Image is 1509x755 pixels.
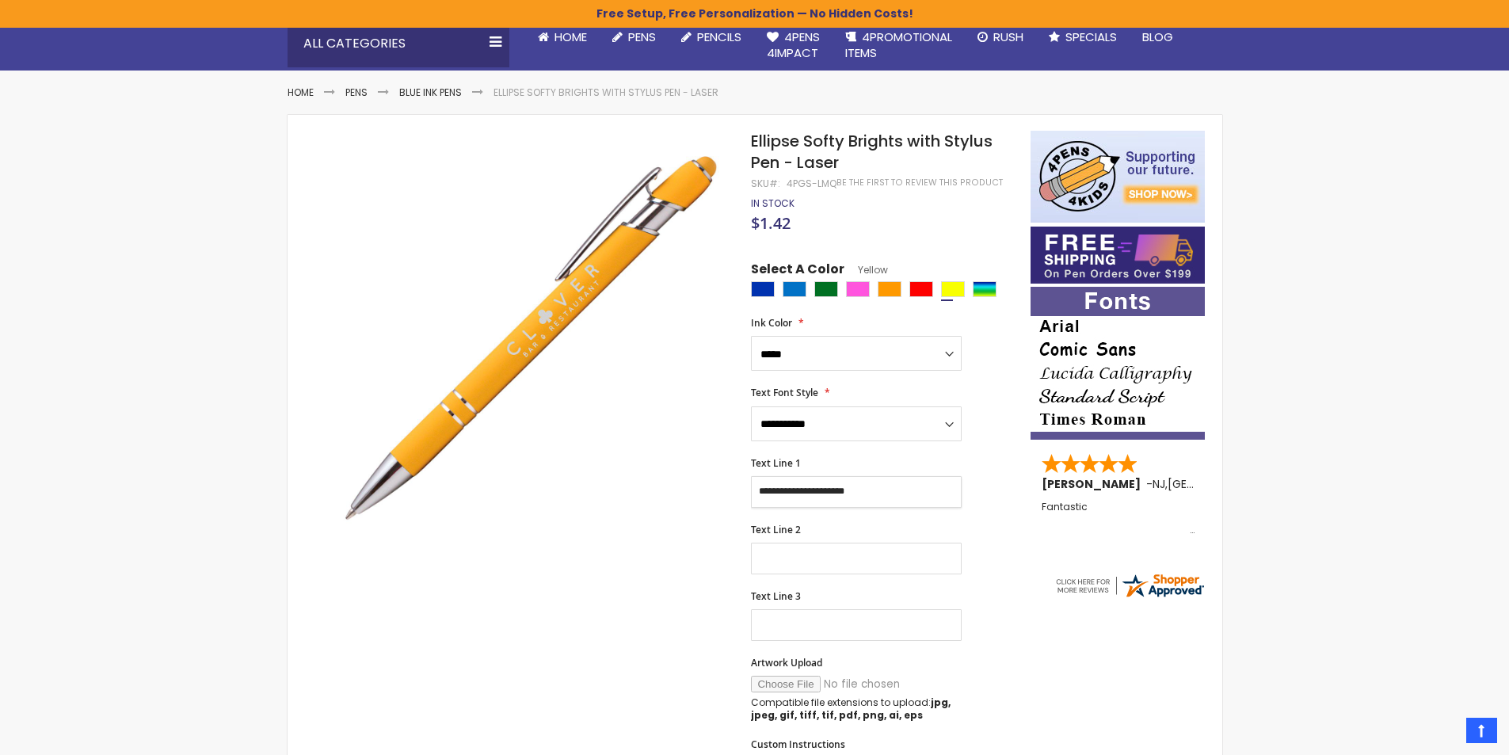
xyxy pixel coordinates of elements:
[697,29,741,45] span: Pencils
[1130,20,1186,55] a: Blog
[669,20,754,55] a: Pencils
[833,20,965,71] a: 4PROMOTIONALITEMS
[767,29,820,61] span: 4Pens 4impact
[628,29,656,45] span: Pens
[751,696,962,722] p: Compatible file extensions to upload:
[1153,476,1165,492] span: NJ
[973,281,996,297] div: Assorted
[751,212,791,234] span: $1.42
[751,589,801,603] span: Text Line 3
[751,386,818,399] span: Text Font Style
[345,86,368,99] a: Pens
[783,281,806,297] div: Blue Light
[751,656,822,669] span: Artwork Upload
[993,29,1023,45] span: Rush
[909,281,933,297] div: Red
[787,177,836,190] div: 4PGS-LMQ
[600,20,669,55] a: Pens
[844,263,888,276] span: Yellow
[1042,501,1195,536] div: Fantastic
[319,129,730,540] img: yellow-lmq-ellipse-softy-brights-w-stylus-laser_1.jpg
[1168,476,1284,492] span: [GEOGRAPHIC_DATA]
[1065,29,1117,45] span: Specials
[754,20,833,71] a: 4Pens4impact
[1142,29,1173,45] span: Blog
[845,29,952,61] span: 4PROMOTIONAL ITEMS
[1054,589,1206,603] a: 4pens.com certificate URL
[751,456,801,470] span: Text Line 1
[751,316,792,330] span: Ink Color
[288,86,314,99] a: Home
[1031,287,1205,440] img: font-personalization-examples
[1466,718,1497,743] a: Top
[288,20,509,67] div: All Categories
[846,281,870,297] div: Pink
[751,738,845,751] span: Custom Instructions
[751,523,801,536] span: Text Line 2
[1054,571,1206,600] img: 4pens.com widget logo
[1031,131,1205,223] img: 4pens 4 kids
[1036,20,1130,55] a: Specials
[751,197,795,210] div: Availability
[1146,476,1284,492] span: - ,
[814,281,838,297] div: Green
[751,696,951,722] strong: jpg, jpeg, gif, tiff, tif, pdf, png, ai, eps
[1042,476,1146,492] span: [PERSON_NAME]
[751,177,780,190] strong: SKU
[554,29,587,45] span: Home
[1031,227,1205,284] img: Free shipping on orders over $199
[493,86,718,99] li: Ellipse Softy Brights with Stylus Pen - Laser
[399,86,462,99] a: Blue ink Pens
[751,130,993,173] span: Ellipse Softy Brights with Stylus Pen - Laser
[965,20,1036,55] a: Rush
[751,261,844,282] span: Select A Color
[836,177,1003,189] a: Be the first to review this product
[751,281,775,297] div: Blue
[941,281,965,297] div: Yellow
[878,281,901,297] div: Orange
[525,20,600,55] a: Home
[751,196,795,210] span: In stock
